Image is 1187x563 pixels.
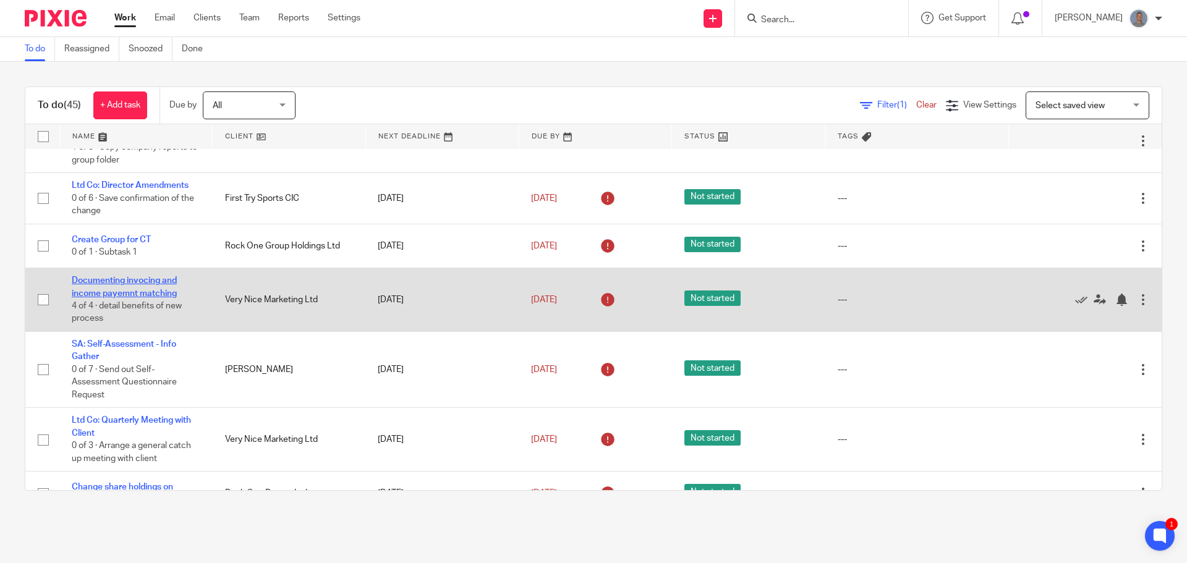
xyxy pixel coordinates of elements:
[1165,518,1178,530] div: 1
[72,194,194,216] span: 0 of 6 · Save confirmation of the change
[684,290,741,306] span: Not started
[531,295,557,304] span: [DATE]
[169,99,197,111] p: Due by
[365,173,519,224] td: [DATE]
[684,360,741,376] span: Not started
[838,294,997,306] div: ---
[278,12,309,24] a: Reports
[213,173,366,224] td: First Try Sports CIC
[64,37,119,61] a: Reassigned
[838,487,997,499] div: ---
[129,37,172,61] a: Snoozed
[72,276,177,297] a: Documenting invocing and income payemnt matching
[72,248,137,256] span: 0 of 1 · Subtask 1
[531,242,557,250] span: [DATE]
[38,99,81,112] h1: To do
[72,483,173,504] a: Change share holdings on Martyns Companies
[531,489,557,497] span: [DATE]
[531,365,557,374] span: [DATE]
[684,189,741,205] span: Not started
[760,15,871,26] input: Search
[838,192,997,205] div: ---
[213,332,366,408] td: [PERSON_NAME]
[213,408,366,472] td: Very Nice Marketing Ltd
[194,12,221,24] a: Clients
[72,302,182,323] span: 4 of 4 · detail benefits of new process
[365,472,519,515] td: [DATE]
[25,10,87,27] img: Pixie
[838,363,997,376] div: ---
[916,101,937,109] a: Clear
[838,433,997,446] div: ---
[72,181,189,190] a: Ltd Co: Director Amendments
[365,332,519,408] td: [DATE]
[838,240,997,252] div: ---
[114,12,136,24] a: Work
[963,101,1016,109] span: View Settings
[239,12,260,24] a: Team
[684,237,741,252] span: Not started
[1036,101,1105,110] span: Select saved view
[155,12,175,24] a: Email
[72,235,151,244] a: Create Group for CT
[531,194,557,203] span: [DATE]
[365,408,519,472] td: [DATE]
[72,340,176,361] a: SA: Self-Assessment - Info Gather
[684,430,741,446] span: Not started
[897,101,907,109] span: (1)
[182,37,212,61] a: Done
[1129,9,1149,28] img: James%20Headshot.png
[213,101,222,110] span: All
[93,91,147,119] a: + Add task
[328,12,360,24] a: Settings
[938,14,986,22] span: Get Support
[684,484,741,499] span: Not started
[365,268,519,332] td: [DATE]
[72,441,191,463] span: 0 of 3 · Arrange a general catch up meeting with client
[64,100,81,110] span: (45)
[213,268,366,332] td: Very Nice Marketing Ltd
[877,101,916,109] span: Filter
[25,37,55,61] a: To do
[838,133,859,140] span: Tags
[531,435,557,444] span: [DATE]
[72,365,177,399] span: 0 of 7 · Send out Self-Assessment Questionnaire Request
[213,472,366,515] td: Rock One Rooms Ltd
[1075,294,1094,306] a: Mark as done
[213,224,366,268] td: Rock One Group Holdings Ltd
[365,224,519,268] td: [DATE]
[72,416,191,437] a: Ltd Co: Quarterly Meeting with Client
[1055,12,1123,24] p: [PERSON_NAME]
